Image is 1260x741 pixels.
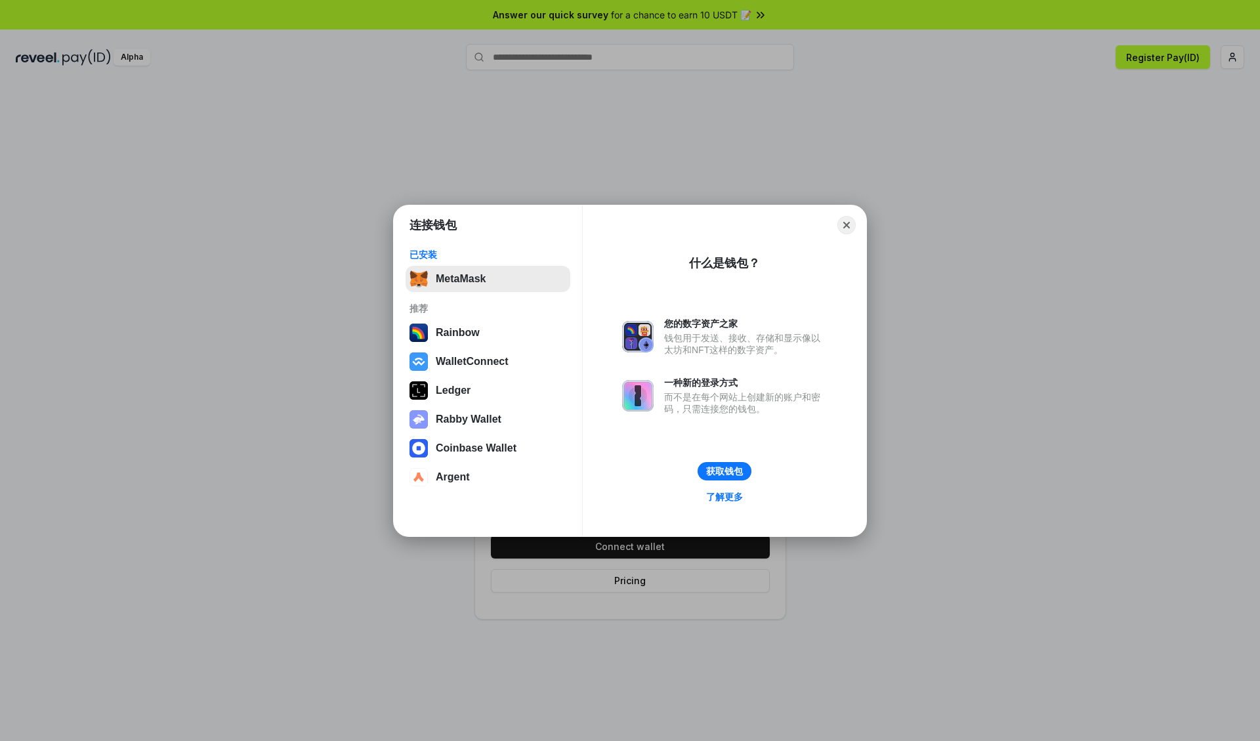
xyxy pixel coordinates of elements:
[436,385,471,396] div: Ledger
[406,266,570,292] button: MetaMask
[406,320,570,346] button: Rainbow
[409,352,428,371] img: svg+xml,%3Csvg%20width%3D%2228%22%20height%3D%2228%22%20viewBox%3D%220%200%2028%2028%22%20fill%3D...
[664,391,827,415] div: 而不是在每个网站上创建新的账户和密码，只需连接您的钱包。
[837,216,856,234] button: Close
[436,442,516,454] div: Coinbase Wallet
[436,327,480,339] div: Rainbow
[409,439,428,457] img: svg+xml,%3Csvg%20width%3D%2228%22%20height%3D%2228%22%20viewBox%3D%220%200%2028%2028%22%20fill%3D...
[409,410,428,429] img: svg+xml,%3Csvg%20xmlns%3D%22http%3A%2F%2Fwww.w3.org%2F2000%2Fsvg%22%20fill%3D%22none%22%20viewBox...
[406,377,570,404] button: Ledger
[406,464,570,490] button: Argent
[698,488,751,505] a: 了解更多
[409,381,428,400] img: svg+xml,%3Csvg%20xmlns%3D%22http%3A%2F%2Fwww.w3.org%2F2000%2Fsvg%22%20width%3D%2228%22%20height%3...
[664,377,827,389] div: 一种新的登录方式
[664,332,827,356] div: 钱包用于发送、接收、存储和显示像以太坊和NFT这样的数字资产。
[409,303,566,314] div: 推荐
[406,435,570,461] button: Coinbase Wallet
[409,217,457,233] h1: 连接钱包
[689,255,760,271] div: 什么是钱包？
[622,380,654,412] img: svg+xml,%3Csvg%20xmlns%3D%22http%3A%2F%2Fwww.w3.org%2F2000%2Fsvg%22%20fill%3D%22none%22%20viewBox...
[436,413,501,425] div: Rabby Wallet
[436,471,470,483] div: Argent
[409,270,428,288] img: svg+xml,%3Csvg%20fill%3D%22none%22%20height%3D%2233%22%20viewBox%3D%220%200%2035%2033%22%20width%...
[706,465,743,477] div: 获取钱包
[706,491,743,503] div: 了解更多
[664,318,827,329] div: 您的数字资产之家
[622,321,654,352] img: svg+xml,%3Csvg%20xmlns%3D%22http%3A%2F%2Fwww.w3.org%2F2000%2Fsvg%22%20fill%3D%22none%22%20viewBox...
[406,406,570,433] button: Rabby Wallet
[436,356,509,368] div: WalletConnect
[409,324,428,342] img: svg+xml,%3Csvg%20width%3D%22120%22%20height%3D%22120%22%20viewBox%3D%220%200%20120%20120%22%20fil...
[406,349,570,375] button: WalletConnect
[436,273,486,285] div: MetaMask
[409,249,566,261] div: 已安装
[409,468,428,486] img: svg+xml,%3Csvg%20width%3D%2228%22%20height%3D%2228%22%20viewBox%3D%220%200%2028%2028%22%20fill%3D...
[698,462,751,480] button: 获取钱包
